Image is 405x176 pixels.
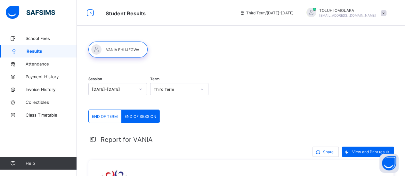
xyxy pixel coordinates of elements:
[26,112,77,118] span: Class Timetable
[319,8,376,13] span: TOLUHI OMOLARA
[92,114,118,119] span: END OF TERM
[26,61,77,66] span: Attendance
[319,13,376,17] span: [EMAIL_ADDRESS][DOMAIN_NAME]
[150,77,159,81] span: Term
[101,136,153,143] span: Report for VANIA
[26,87,77,92] span: Invoice History
[92,87,135,92] div: [DATE]-[DATE]
[352,149,389,154] span: View and Print result
[125,114,156,119] span: END OF SESSION
[154,87,197,92] div: Third Term
[300,8,390,18] div: TOLUHIOMOLARA
[323,149,334,154] span: Share
[27,49,77,54] span: Results
[379,154,399,173] button: Open asap
[6,6,55,19] img: safsims
[26,36,77,41] span: School Fees
[106,10,146,17] span: Student Results
[26,100,77,105] span: Collectibles
[26,74,77,79] span: Payment History
[240,11,294,15] span: session/term information
[26,161,77,166] span: Help
[88,77,102,81] span: Session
